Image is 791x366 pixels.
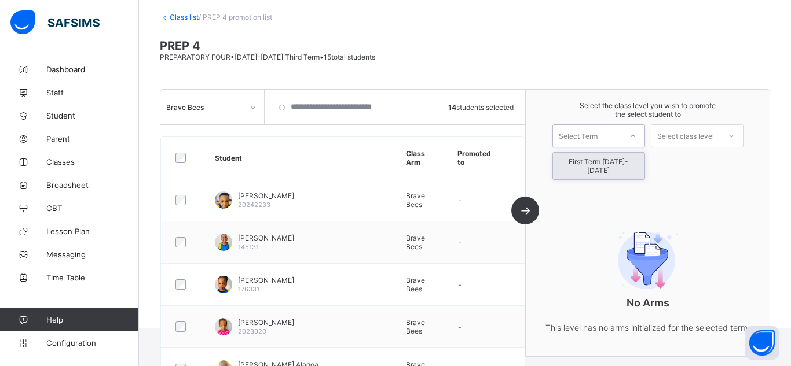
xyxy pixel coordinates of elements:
img: safsims [10,10,100,35]
span: Configuration [46,338,138,347]
span: - [458,280,462,289]
span: PREPARATORY FOUR • [DATE]-[DATE] Third Term • 15 total students [160,53,375,61]
div: Brave Bees [166,103,243,112]
span: Parent [46,134,139,143]
span: - [458,238,462,247]
span: Help [46,315,138,324]
span: Student [46,111,139,120]
span: [PERSON_NAME] [238,318,294,327]
span: Brave Bees [406,276,425,293]
span: Staff [46,88,139,97]
span: 145131 [238,243,259,251]
span: [PERSON_NAME] [238,276,294,284]
button: Open asap [745,326,779,360]
span: Select the class level you wish to promote the select student to [537,101,758,119]
span: Brave Bees [406,318,425,335]
span: Brave Bees [406,191,425,209]
span: PREP 4 [160,39,770,53]
div: First Term [DATE]-[DATE] [553,153,644,179]
span: 2023020 [238,327,266,335]
a: Class list [170,13,199,21]
span: Lesson Plan [46,227,139,236]
span: 20242233 [238,201,270,209]
div: Select class level [657,124,714,147]
span: Messaging [46,250,139,259]
span: [PERSON_NAME] [238,234,294,242]
div: No Arms [532,199,764,358]
p: This level has no arms initialized for the selected term. [532,320,764,335]
div: Select Term [559,124,598,147]
span: CBT [46,204,139,213]
th: Promoted to [449,137,507,179]
th: Class Arm [397,137,449,179]
span: Dashboard [46,65,139,74]
th: Student [206,137,397,179]
span: - [458,323,462,331]
span: / PREP 4 promotion list [199,13,272,21]
span: Brave Bees [406,234,425,251]
span: - [458,196,462,205]
span: 176331 [238,285,259,293]
span: Broadsheet [46,180,139,190]
img: filter.9c15f445b04ce8b7d5281b41737f44c2.svg [605,231,691,289]
span: Classes [46,157,139,167]
span: Time Table [46,273,139,282]
span: students selected [448,103,514,112]
span: [PERSON_NAME] [238,191,294,200]
p: No Arms [532,297,764,309]
b: 14 [448,103,456,112]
